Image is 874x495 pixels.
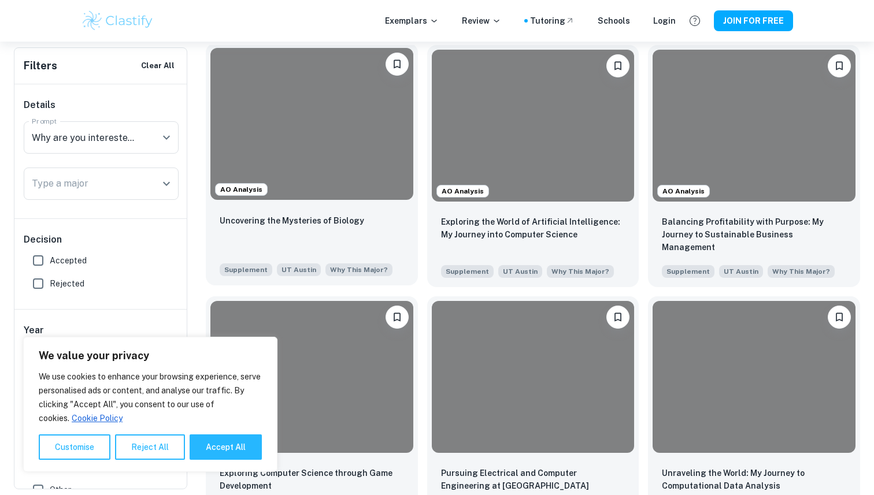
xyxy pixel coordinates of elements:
[330,265,388,275] span: Why This Major?
[115,434,185,460] button: Reject All
[206,45,418,287] a: AO AnalysisPlease log in to bookmark exemplarsUncovering the Mysteries of BiologySupplementUT Aus...
[50,254,87,267] span: Accepted
[441,265,494,278] span: Supplement
[437,186,488,196] span: AO Analysis
[662,215,846,254] p: Balancing Profitability with Purpose: My Journey to Sustainable Business Management
[530,14,575,27] a: Tutoring
[216,184,267,195] span: AO Analysis
[24,58,57,74] h6: Filters
[220,214,364,227] p: Uncovering the Mysteries of Biology
[71,413,123,423] a: Cookie Policy
[158,129,175,146] button: Open
[828,306,851,329] button: Please log in to bookmark exemplars
[39,349,262,363] p: We value your privacy
[719,265,763,278] span: UT Austin
[50,277,84,290] span: Rejected
[648,45,860,287] a: AO AnalysisPlease log in to bookmark exemplarsBalancing Profitability with Purpose: My Journey to...
[386,53,409,76] button: Please log in to bookmark exemplars
[32,116,57,126] label: Prompt
[662,265,714,278] span: Supplement
[427,45,639,287] a: AO AnalysisPlease log in to bookmark exemplarsExploring the World of Artificial Intelligence: My ...
[23,337,277,472] div: We value your privacy
[772,266,830,277] span: Why This Major?
[138,57,177,75] button: Clear All
[547,264,614,278] span: Why are you interested in the major you indicated as your first-choice major?
[685,11,705,31] button: Help and Feedback
[653,14,676,27] a: Login
[498,265,542,278] span: UT Austin
[220,263,272,276] span: Supplement
[158,176,175,192] button: Open
[385,14,439,27] p: Exemplars
[39,370,262,425] p: We use cookies to enhance your browsing experience, serve personalised ads or content, and analys...
[462,14,501,27] p: Review
[325,262,392,276] span: Why are you interested in the major you indicated as your first-choice major?
[606,306,629,329] button: Please log in to bookmark exemplars
[39,434,110,460] button: Customise
[598,14,630,27] a: Schools
[190,434,262,460] button: Accept All
[220,467,404,492] p: Exploring Computer Science through Game Development
[606,54,629,77] button: Please log in to bookmark exemplars
[551,266,609,277] span: Why This Major?
[828,54,851,77] button: Please log in to bookmark exemplars
[24,323,179,337] h6: Year
[658,186,709,196] span: AO Analysis
[24,98,179,112] h6: Details
[277,263,321,276] span: UT Austin
[714,10,793,31] button: JOIN FOR FREE
[81,9,154,32] img: Clastify logo
[441,215,625,241] p: Exploring the World of Artificial Intelligence: My Journey into Computer Science
[24,233,179,247] h6: Decision
[662,467,846,492] p: Unraveling the World: My Journey to Computational Data Analysis
[768,264,835,278] span: Why are you interested in the major you indicated as your first-choice major?
[386,306,409,329] button: Please log in to bookmark exemplars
